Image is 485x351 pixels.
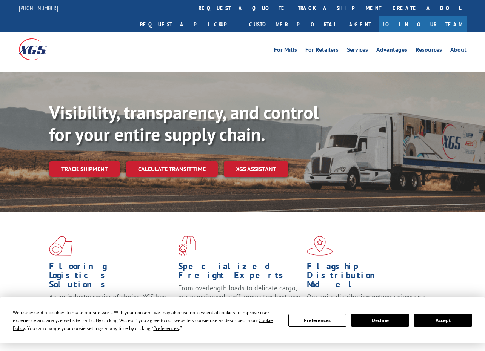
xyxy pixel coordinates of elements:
[274,47,297,55] a: For Mills
[243,16,342,32] a: Customer Portal
[19,4,58,12] a: [PHONE_NUMBER]
[13,308,279,332] div: We use essential cookies to make our site work. With your consent, we may also use non-essential ...
[307,262,430,293] h1: Flagship Distribution Model
[288,314,346,327] button: Preferences
[153,325,179,331] span: Preferences
[307,236,333,256] img: xgs-icon-flagship-distribution-model-red
[414,314,472,327] button: Accept
[379,16,467,32] a: Join Our Team
[49,101,319,146] b: Visibility, transparency, and control for your entire supply chain.
[307,293,425,319] span: Our agile distribution network gives you nationwide inventory management on demand.
[134,16,243,32] a: Request a pickup
[49,262,172,293] h1: Flooring Logistics Solutions
[416,47,442,55] a: Resources
[49,236,72,256] img: xgs-icon-total-supply-chain-intelligence-red
[347,47,368,55] a: Services
[49,293,166,319] span: As an industry carrier of choice, XGS has brought innovation and dedication to flooring logistics...
[450,47,467,55] a: About
[178,236,196,256] img: xgs-icon-focused-on-flooring-red
[224,161,288,177] a: XGS ASSISTANT
[178,284,302,317] p: From overlength loads to delicate cargo, our experienced staff knows the best way to move your fr...
[49,161,120,177] a: Track shipment
[126,161,218,177] a: Calculate transit time
[342,16,379,32] a: Agent
[305,47,339,55] a: For Retailers
[178,262,302,284] h1: Specialized Freight Experts
[351,314,409,327] button: Decline
[376,47,407,55] a: Advantages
